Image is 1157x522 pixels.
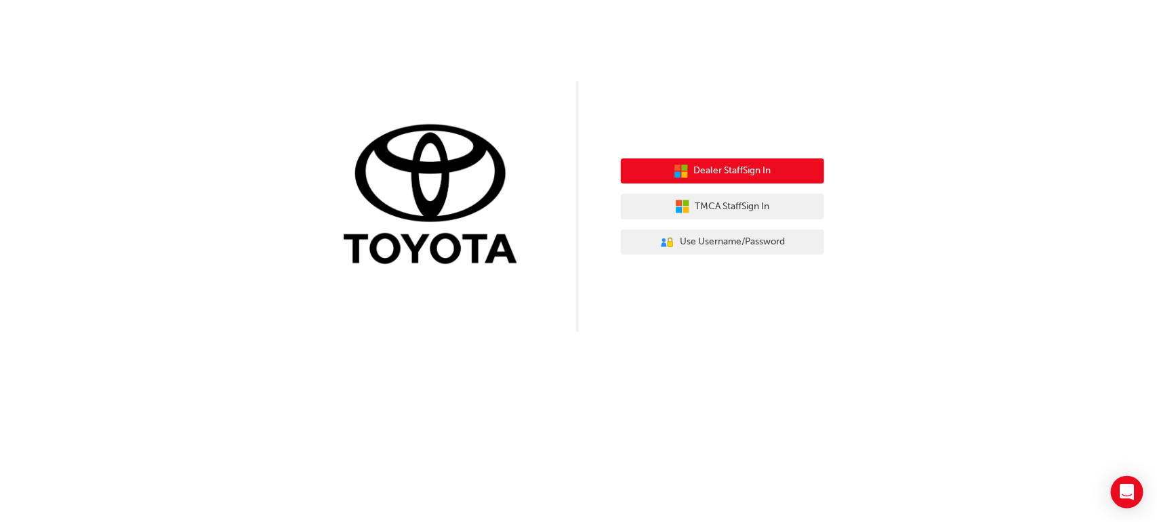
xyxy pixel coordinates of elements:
[621,230,824,255] button: Use Username/Password
[694,163,771,179] span: Dealer Staff Sign In
[680,234,785,250] span: Use Username/Password
[621,194,824,219] button: TMCA StaffSign In
[695,199,770,215] span: TMCA Staff Sign In
[621,158,824,184] button: Dealer StaffSign In
[1111,476,1143,508] div: Open Intercom Messenger
[333,121,537,271] img: Trak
